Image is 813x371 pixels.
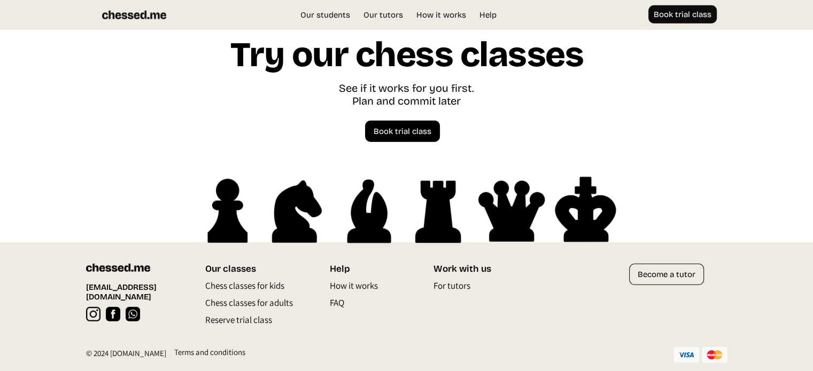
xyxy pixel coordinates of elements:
[330,264,406,274] div: Help
[174,347,245,363] div: Terms and conditions
[205,264,298,274] div: Our classes
[166,347,245,366] a: Terms and conditions
[365,121,440,142] a: Book trial class
[330,280,378,297] a: How it works
[433,280,470,297] a: For tutors
[339,82,474,110] div: See if it works for you first. Plan and commit later
[86,348,166,364] div: © 2024 [DOMAIN_NAME]
[205,314,272,331] a: Reserve trial class
[86,282,184,302] a: [EMAIL_ADDRESS][DOMAIN_NAME]
[205,280,284,297] a: Chess classes for kids
[205,297,293,314] a: Chess classes for adults
[330,297,344,314] a: FAQ
[433,264,515,274] div: Work with us
[230,36,584,82] h1: Try our chess classes
[411,10,471,20] a: How it works
[474,10,502,20] a: Help
[358,10,408,20] a: Our tutors
[629,264,704,285] a: Become a tutor
[648,5,717,23] a: Book trial class
[295,10,355,20] a: Our students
